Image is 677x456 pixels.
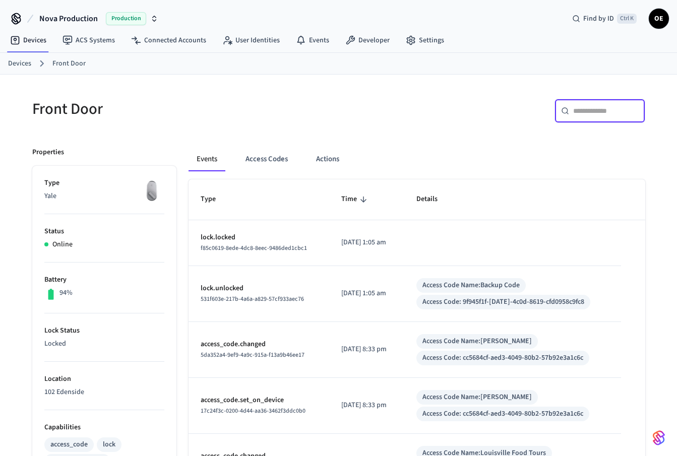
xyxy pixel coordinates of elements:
span: 5da352a4-9ef9-4a9c-915a-f13a9b46ee17 [201,351,304,359]
span: Time [341,191,370,207]
div: Access Code Name: Backup Code [422,280,520,291]
p: Properties [32,147,64,158]
p: access_code.set_on_device [201,395,318,406]
span: 17c24f3c-0200-4d44-aa36-3462f3ddc0b0 [201,407,305,415]
p: lock.locked [201,232,318,243]
div: access_code [50,439,88,450]
p: [DATE] 1:05 am [341,288,392,299]
a: Devices [2,31,54,49]
p: access_code.changed [201,339,318,350]
p: [DATE] 8:33 pm [341,344,392,355]
a: Connected Accounts [123,31,214,49]
p: 102 Edenside [44,387,164,398]
div: Find by IDCtrl K [564,10,645,28]
p: Capabilities [44,422,164,433]
span: f85c0619-8ede-4dc8-8eec-9486ded1cbc1 [201,244,307,252]
p: Type [44,178,164,188]
span: Ctrl K [617,14,637,24]
img: August Wifi Smart Lock 3rd Gen, Silver, Front [139,178,164,203]
div: Access Code Name: [PERSON_NAME] [422,336,532,347]
div: lock [103,439,115,450]
button: Events [189,147,225,171]
div: Access Code: cc5684cf-aed3-4049-80b2-57b92e3a1c6c [422,409,583,419]
a: Events [288,31,337,49]
div: Access Code: cc5684cf-aed3-4049-80b2-57b92e3a1c6c [422,353,583,363]
p: [DATE] 8:33 pm [341,400,392,411]
p: lock.unlocked [201,283,318,294]
button: Actions [308,147,347,171]
button: OE [649,9,669,29]
a: Front Door [52,58,86,69]
span: Details [416,191,451,207]
h5: Front Door [32,99,333,119]
a: ACS Systems [54,31,123,49]
span: Production [106,12,146,25]
span: Type [201,191,229,207]
a: User Identities [214,31,288,49]
p: Status [44,226,164,237]
p: Locked [44,339,164,349]
span: Nova Production [39,13,98,25]
div: Access Code: 9f945f1f-[DATE]-4c0d-8619-cfd0958c9fc8 [422,297,584,307]
p: Yale [44,191,164,202]
a: Developer [337,31,398,49]
div: Access Code Name: [PERSON_NAME] [422,392,532,403]
span: OE [650,10,668,28]
img: SeamLogoGradient.69752ec5.svg [653,430,665,446]
p: Location [44,374,164,384]
a: Devices [8,58,31,69]
button: Access Codes [237,147,296,171]
span: Find by ID [583,14,614,24]
p: Lock Status [44,325,164,336]
div: ant example [189,147,645,171]
p: [DATE] 1:05 am [341,237,392,248]
span: 531f603e-217b-4a6a-a829-57cf933aec76 [201,295,304,303]
p: 94% [59,288,73,298]
p: Online [52,239,73,250]
a: Settings [398,31,452,49]
p: Battery [44,275,164,285]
